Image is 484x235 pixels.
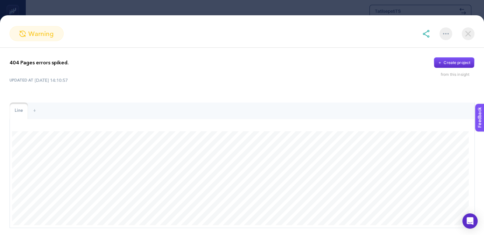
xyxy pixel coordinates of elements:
p: 404 Pages errors spiked. [10,59,69,67]
div: Create project [444,60,470,65]
div: Open Intercom Messenger [462,213,478,229]
button: Create project [434,57,474,68]
time: [DATE] 14:10:57 [35,77,68,83]
div: Line [10,103,28,119]
span: UPDATED AT [10,78,33,83]
span: warning [28,29,54,39]
img: share [422,30,430,38]
img: warning [19,31,26,37]
img: close-dialog [462,27,474,40]
span: Feedback [4,2,24,7]
img: More options [443,33,449,34]
div: + [28,103,41,119]
div: from this insight [441,72,474,77]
